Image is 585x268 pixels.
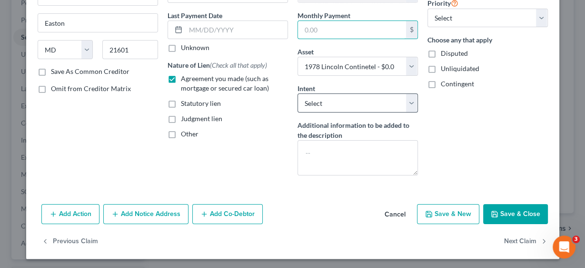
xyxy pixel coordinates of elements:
span: Unliquidated [441,64,479,72]
div: $ [406,21,417,39]
input: Enter zip... [102,40,158,59]
button: Cancel [377,205,413,224]
iframe: Intercom live chat [553,236,575,258]
label: Unknown [181,43,209,52]
label: Save As Common Creditor [51,67,129,76]
button: Save & New [417,204,479,224]
span: (Check all that apply) [210,61,267,69]
label: Monthly Payment [297,10,350,21]
button: Previous Claim [41,232,98,252]
button: Next Claim [504,232,548,252]
span: Statutory lien [181,99,221,107]
span: Omit from Creditor Matrix [51,84,131,93]
span: Judgment lien [181,114,222,123]
span: 3 [572,236,580,243]
span: Disputed [441,49,468,57]
label: Choose any that apply [427,35,548,45]
label: Nature of Lien [168,60,267,70]
input: Enter city... [38,14,158,32]
span: Other [181,130,198,138]
button: Add Notice Address [103,204,188,224]
button: Add Action [41,204,99,224]
label: Additional information to be added to the description [297,120,418,140]
label: Intent [297,83,315,93]
label: Last Payment Date [168,10,222,21]
button: Add Co-Debtor [192,204,263,224]
input: MM/DD/YYYY [186,21,288,39]
span: Asset [297,48,314,56]
span: Contingent [441,80,474,88]
input: 0.00 [298,21,406,39]
span: Agreement you made (such as mortgage or secured car loan) [181,74,269,92]
button: Save & Close [483,204,548,224]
